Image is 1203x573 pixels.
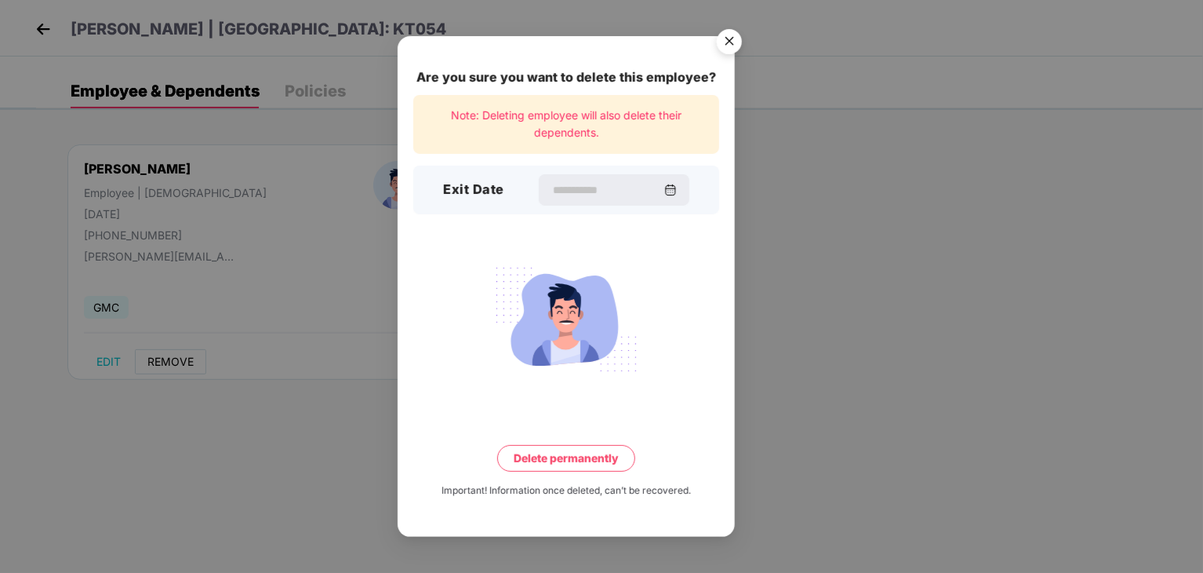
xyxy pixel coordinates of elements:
img: svg+xml;base64,PHN2ZyBpZD0iQ2FsZW5kYXItMzJ4MzIiIHhtbG5zPSJodHRwOi8vd3d3LnczLm9yZy8yMDAwL3N2ZyIgd2... [664,184,677,196]
h3: Exit Date [443,180,504,200]
div: Note: Deleting employee will also delete their dependents. [413,95,719,154]
img: svg+xml;base64,PHN2ZyB4bWxucz0iaHR0cDovL3d3dy53My5vcmcvMjAwMC9zdmciIHdpZHRoPSI1NiIgaGVpZ2h0PSI1Ni... [707,21,751,65]
button: Close [707,21,750,64]
div: Are you sure you want to delete this employee? [413,68,719,87]
button: Delete permanently [497,444,635,471]
div: Important! Information once deleted, can’t be recovered. [442,483,691,498]
img: svg+xml;base64,PHN2ZyB4bWxucz0iaHR0cDovL3d3dy53My5vcmcvMjAwMC9zdmciIHdpZHRoPSIyMjQiIGhlaWdodD0iMT... [478,257,654,380]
